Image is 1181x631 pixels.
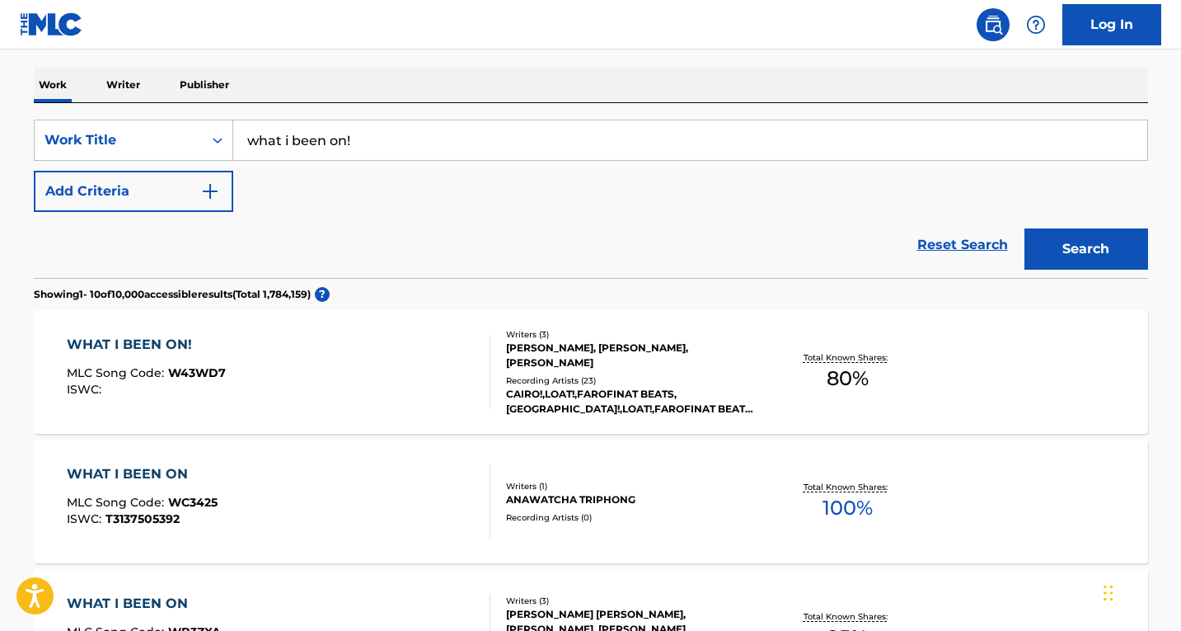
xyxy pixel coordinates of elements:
[67,335,226,355] div: WHAT I BEEN ON!
[67,495,168,510] span: MLC Song Code :
[34,287,311,302] p: Showing 1 - 10 of 10,000 accessible results (Total 1,784,159 )
[506,492,755,507] div: ANAWATCHA TRIPHONG
[822,493,873,523] span: 100 %
[506,387,755,417] div: CAIRO!,LOAT!,FAROFINAT BEATS, [GEOGRAPHIC_DATA]!,LOAT!,FAROFINAT BEATS, [GEOGRAPHIC_DATA]!, FAROF...
[506,595,755,607] div: Writers ( 3 )
[804,481,892,493] p: Total Known Shares:
[315,287,330,302] span: ?
[827,364,869,393] span: 80 %
[506,341,755,370] div: [PERSON_NAME], [PERSON_NAME], [PERSON_NAME]
[804,351,892,364] p: Total Known Shares:
[67,464,218,484] div: WHAT I BEEN ON
[506,480,755,492] div: Writers ( 1 )
[175,68,234,102] p: Publisher
[1062,4,1161,45] a: Log In
[1019,8,1052,41] div: Help
[200,181,220,201] img: 9d2ae6d4665cec9f34b9.svg
[67,511,105,526] span: ISWC :
[20,12,83,36] img: MLC Logo
[1104,568,1113,618] div: Drag
[1026,15,1046,35] img: help
[34,68,72,102] p: Work
[34,440,1148,563] a: WHAT I BEEN ONMLC Song Code:WC3425ISWC:T3137505392Writers (1)ANAWATCHA TRIPHONGRecording Artists ...
[983,15,1003,35] img: search
[101,68,145,102] p: Writer
[506,511,755,524] div: Recording Artists ( 0 )
[506,374,755,387] div: Recording Artists ( 23 )
[977,8,1010,41] a: Public Search
[1024,228,1148,270] button: Search
[34,120,1148,278] form: Search Form
[909,227,1016,263] a: Reset Search
[67,382,105,397] span: ISWC :
[804,610,892,623] p: Total Known Shares:
[45,130,193,150] div: Work Title
[34,171,233,212] button: Add Criteria
[168,495,218,510] span: WC3425
[1099,552,1181,631] iframe: Chat Widget
[168,365,226,380] span: W43WD7
[506,328,755,341] div: Writers ( 3 )
[105,511,180,526] span: T3137505392
[67,365,168,380] span: MLC Song Code :
[34,310,1148,434] a: WHAT I BEEN ON!MLC Song Code:W43WD7ISWC:Writers (3)[PERSON_NAME], [PERSON_NAME], [PERSON_NAME]Rec...
[67,594,221,614] div: WHAT I BEEN ON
